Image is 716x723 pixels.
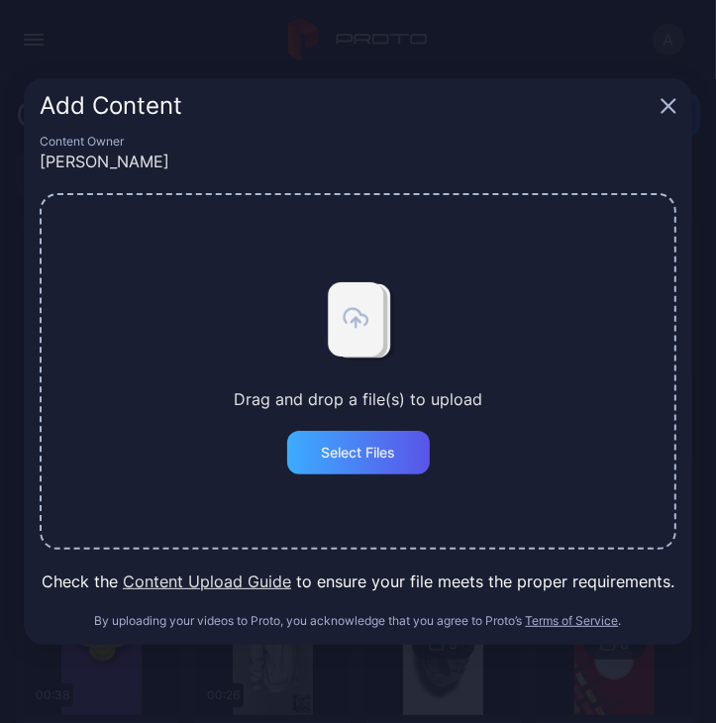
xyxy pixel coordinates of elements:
div: Drag and drop a file(s) to upload [234,387,482,411]
button: Terms of Service [526,613,619,629]
button: Content Upload Guide [123,569,291,593]
button: Select Files [287,431,430,474]
div: Select Files [321,445,395,461]
div: Add Content [40,94,653,118]
div: [PERSON_NAME] [40,150,676,173]
div: By uploading your videos to Proto, you acknowledge that you agree to Proto’s . [40,613,676,629]
div: Check the to ensure your file meets the proper requirements. [40,569,676,593]
div: Content Owner [40,134,676,150]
